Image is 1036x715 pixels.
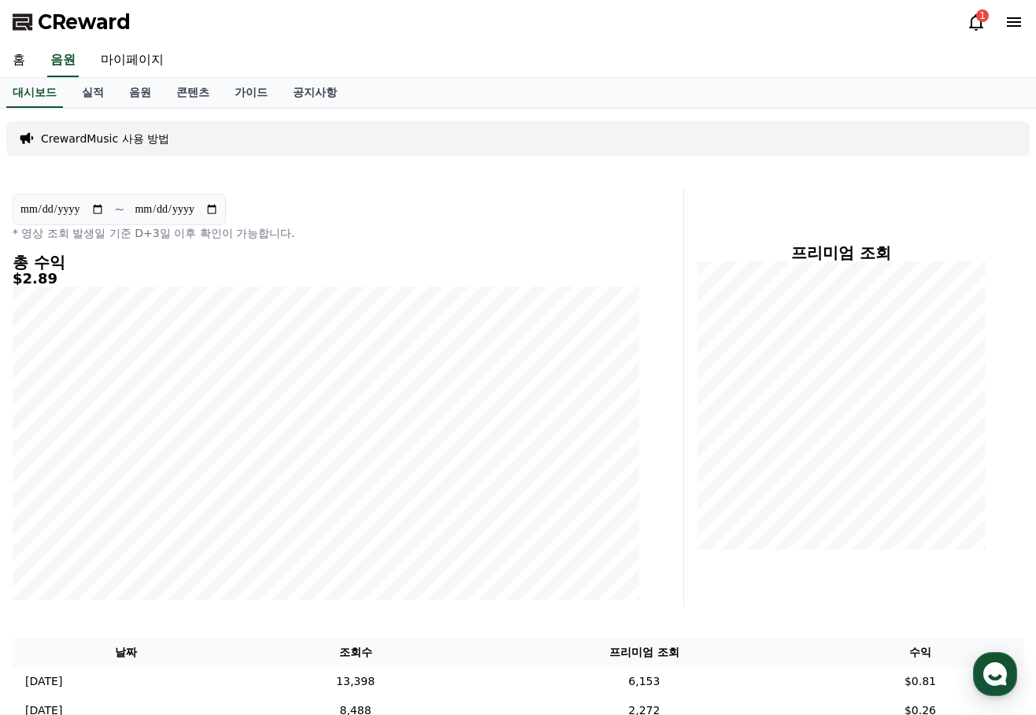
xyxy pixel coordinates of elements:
[69,78,117,108] a: 실적
[13,271,639,287] h5: $2.89
[239,638,471,667] th: 조회수
[41,131,169,146] a: CrewardMusic 사용 방법
[13,225,639,241] p: * 영상 조회 발생일 기준 D+3일 이후 확인이 가능합니다.
[472,667,817,696] td: 6,153
[697,244,986,261] h4: 프리미엄 조회
[117,78,164,108] a: 음원
[976,9,989,22] div: 1
[222,78,280,108] a: 가이드
[817,638,1023,667] th: 수익
[38,9,131,35] span: CReward
[114,200,124,219] p: ~
[13,254,639,271] h4: 총 수익
[280,78,350,108] a: 공지사항
[817,667,1023,696] td: $0.81
[88,44,176,77] a: 마이페이지
[25,673,62,690] p: [DATE]
[967,13,986,31] a: 1
[472,638,817,667] th: 프리미엄 조회
[6,78,63,108] a: 대시보드
[13,638,239,667] th: 날짜
[13,9,131,35] a: CReward
[164,78,222,108] a: 콘텐츠
[239,667,471,696] td: 13,398
[47,44,79,77] a: 음원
